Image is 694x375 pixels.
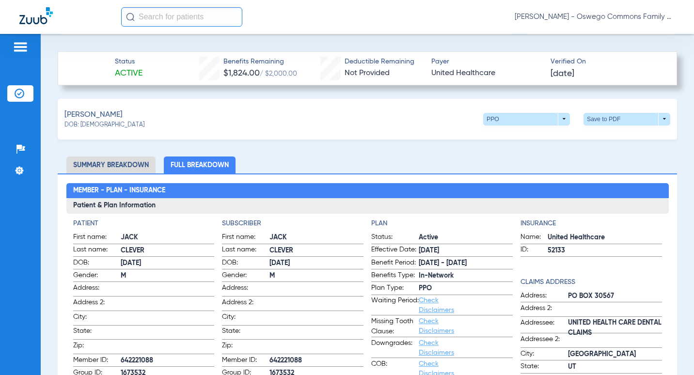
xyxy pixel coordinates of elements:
[520,232,548,244] span: Name:
[121,7,242,27] input: Search for patients
[431,67,542,79] span: United Healthcare
[269,356,363,366] span: 642221088
[64,109,123,121] span: [PERSON_NAME]
[269,271,363,281] span: M
[66,198,669,214] h3: Patient & Plan Information
[222,355,269,367] span: Member ID:
[520,277,662,287] h4: Claims Address
[260,70,297,77] span: / $2,000.00
[419,258,513,268] span: [DATE] - [DATE]
[520,291,568,302] span: Address:
[548,233,662,243] span: United Healthcare
[73,270,121,282] span: Gender:
[222,270,269,282] span: Gender:
[269,246,363,256] span: CLEVER
[371,270,419,282] span: Benefits Type:
[520,303,568,316] span: Address 2:
[584,113,670,125] button: Save to PDF
[121,246,215,256] span: CLEVER
[13,41,28,53] img: hamburger-icon
[483,113,570,125] button: PPO
[73,245,121,256] span: Last name:
[419,297,454,313] a: Check Disclaimers
[73,326,121,339] span: State:
[548,246,662,256] span: 52133
[431,57,542,67] span: Payer
[551,57,662,67] span: Verified On
[419,283,513,294] span: PPO
[520,245,548,256] span: ID:
[121,271,215,281] span: M
[222,297,269,311] span: Address 2:
[164,156,236,173] li: Full Breakdown
[371,283,419,295] span: Plan Type:
[222,219,363,229] h4: Subscriber
[520,219,662,229] h4: Insurance
[520,318,568,333] span: Addressee:
[73,312,121,325] span: City:
[222,312,269,325] span: City:
[419,233,513,243] span: Active
[371,219,513,229] h4: Plan
[223,57,297,67] span: Benefits Remaining
[121,258,215,268] span: [DATE]
[568,291,662,301] span: PO BOX 30567
[520,361,568,373] span: State:
[73,232,121,244] span: First name:
[222,258,269,269] span: DOB:
[371,316,419,337] span: Missing Tooth Clause:
[371,232,419,244] span: Status:
[419,340,454,356] a: Check Disclaimers
[73,297,121,311] span: Address 2:
[520,334,568,347] span: Addressee 2:
[222,283,269,296] span: Address:
[269,233,363,243] span: JACK
[568,323,662,333] span: UNITED HEALTH CARE DENTAL CLAIMS
[73,219,215,229] h4: Patient
[222,326,269,339] span: State:
[419,246,513,256] span: [DATE]
[223,69,260,78] span: $1,824.00
[371,338,419,358] span: Downgrades:
[126,13,135,21] img: Search Icon
[371,296,419,315] span: Waiting Period:
[73,341,121,354] span: Zip:
[371,258,419,269] span: Benefit Period:
[73,258,121,269] span: DOB:
[64,121,144,130] span: DOB: [DEMOGRAPHIC_DATA]
[19,7,53,24] img: Zuub Logo
[515,12,675,22] span: [PERSON_NAME] - Oswego Commons Family Dental
[568,349,662,359] span: [GEOGRAPHIC_DATA]
[121,356,215,366] span: 642221088
[551,68,574,80] span: [DATE]
[73,355,121,367] span: Member ID:
[345,69,390,77] span: Not Provided
[73,283,121,296] span: Address:
[115,67,142,79] span: Active
[66,156,156,173] li: Summary Breakdown
[222,245,269,256] span: Last name:
[371,245,419,256] span: Effective Date:
[222,232,269,244] span: First name:
[222,341,269,354] span: Zip:
[269,258,363,268] span: [DATE]
[345,57,414,67] span: Deductible Remaining
[520,349,568,360] span: City:
[419,271,513,281] span: In-Network
[66,183,669,199] h2: Member - Plan - Insurance
[121,233,215,243] span: JACK
[568,362,662,372] span: UT
[115,57,142,67] span: Status
[419,318,454,334] a: Check Disclaimers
